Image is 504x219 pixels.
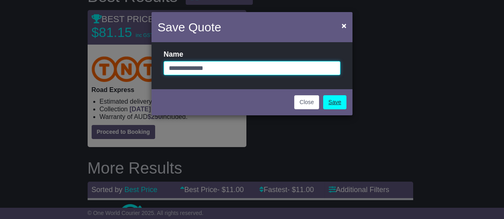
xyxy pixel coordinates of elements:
[158,18,221,36] h4: Save Quote
[164,50,183,59] label: Name
[294,95,319,109] button: Close
[323,95,346,109] a: Save
[342,21,346,30] span: ×
[338,17,350,34] button: Close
